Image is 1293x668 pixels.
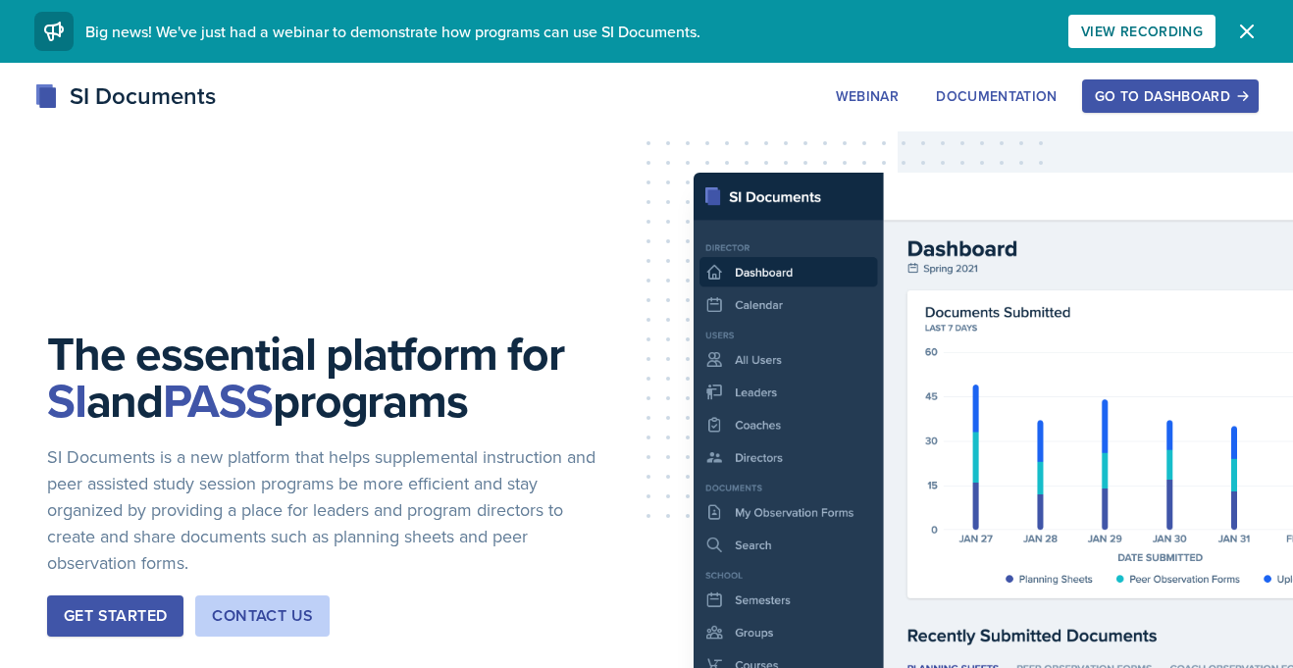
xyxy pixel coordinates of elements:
button: Webinar [823,79,911,113]
button: Get Started [47,595,183,637]
div: Webinar [836,88,899,104]
div: Contact Us [212,604,313,628]
button: Go to Dashboard [1082,79,1259,113]
div: Get Started [64,604,167,628]
div: SI Documents [34,78,216,114]
div: Documentation [936,88,1058,104]
div: View Recording [1081,24,1203,39]
button: Contact Us [195,595,330,637]
div: Go to Dashboard [1095,88,1246,104]
span: Big news! We've just had a webinar to demonstrate how programs can use SI Documents. [85,21,700,42]
button: View Recording [1068,15,1215,48]
button: Documentation [923,79,1070,113]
